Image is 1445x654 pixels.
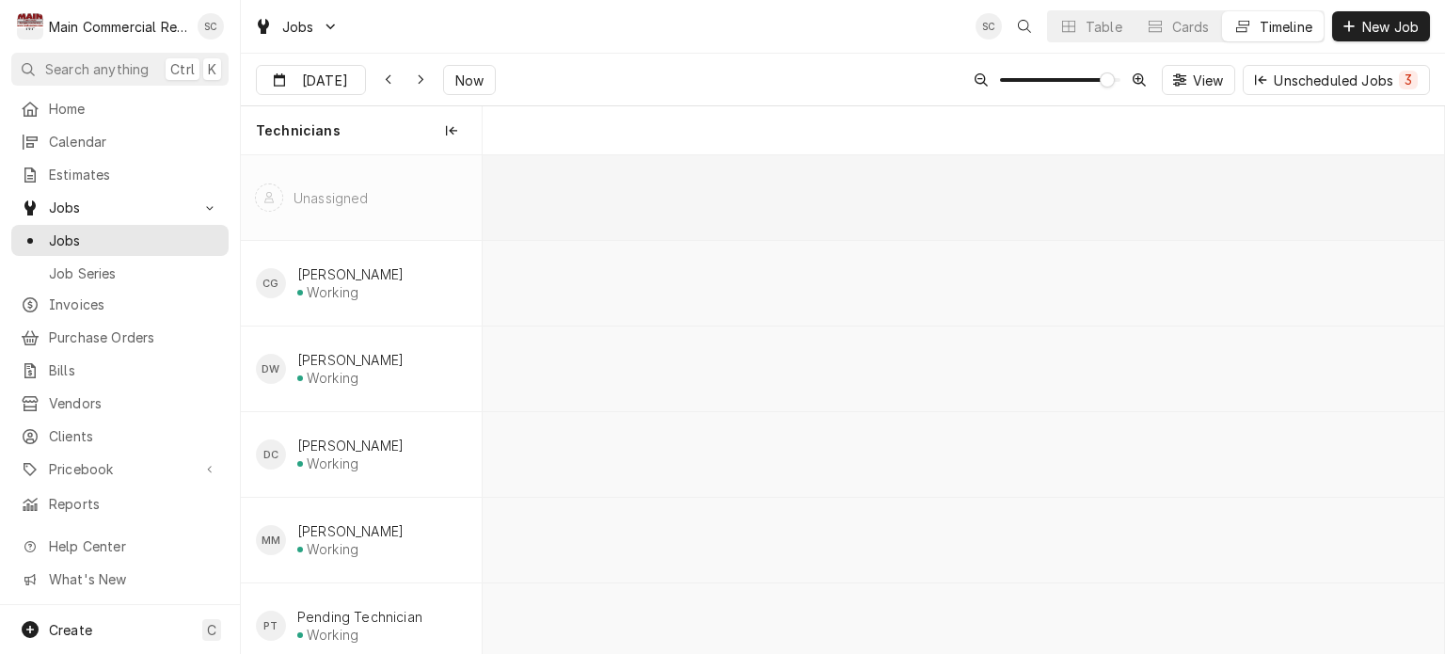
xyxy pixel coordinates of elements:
div: Working [307,627,358,643]
span: Estimates [49,165,219,184]
div: Unassigned [294,190,369,206]
a: Purchase Orders [11,322,229,353]
div: [PERSON_NAME] [297,266,404,282]
button: Search anythingCtrlK [11,53,229,86]
a: Go to Jobs [246,11,346,42]
a: Jobs [11,225,229,256]
span: Home [49,99,219,119]
a: Go to What's New [11,564,229,595]
div: Main Commercial Refrigeration Service [49,17,187,37]
a: Estimates [11,159,229,190]
div: Unscheduled Jobs [1274,71,1418,90]
div: Working [307,370,358,386]
button: Unscheduled Jobs3 [1243,65,1430,95]
div: [PERSON_NAME] [297,523,404,539]
span: Create [49,622,92,638]
div: SC [976,13,1002,40]
div: Working [307,284,358,300]
a: Calendar [11,126,229,157]
div: Cards [1172,17,1210,37]
div: Table [1086,17,1122,37]
span: Search anything [45,59,149,79]
span: C [207,620,216,640]
div: Sharon Campbell's Avatar [976,13,1002,40]
div: DW [256,354,286,384]
div: Dorian Wertz's Avatar [256,354,286,384]
a: Invoices [11,289,229,320]
button: New Job [1332,11,1430,41]
div: Working [307,455,358,471]
div: Dylan Crawford's Avatar [256,439,286,470]
div: DC [256,439,286,470]
span: Technicians [256,121,341,140]
a: Home [11,93,229,124]
span: Jobs [49,198,191,217]
span: View [1189,71,1228,90]
div: Working [307,541,358,557]
span: New Job [1358,17,1422,37]
div: 3 [1403,70,1414,89]
span: Job Series [49,263,219,283]
div: [PERSON_NAME] [297,352,404,368]
a: Go to Jobs [11,192,229,223]
span: Jobs [282,17,314,37]
span: Clients [49,426,219,446]
span: Ctrl [170,59,195,79]
span: Help Center [49,536,217,556]
button: [DATE] [256,65,366,95]
div: M [17,13,43,40]
div: [PERSON_NAME] [297,438,404,454]
div: PT [256,611,286,641]
span: Calendar [49,132,219,152]
span: Invoices [49,295,219,314]
span: Jobs [49,231,219,250]
div: Timeline [1260,17,1312,37]
span: Bills [49,360,219,380]
button: Open search [1009,11,1040,41]
div: Pending Technician's Avatar [256,611,286,641]
div: Pending Technician [297,609,422,625]
span: Reports [49,494,219,514]
div: CG [256,268,286,298]
div: SC [198,13,224,40]
a: Reports [11,488,229,519]
a: Job Series [11,258,229,289]
div: Technicians column. SPACE for context menu [241,106,482,155]
div: Main Commercial Refrigeration Service's Avatar [17,13,43,40]
a: Vendors [11,388,229,419]
a: Go to Pricebook [11,454,229,485]
div: Sharon Campbell's Avatar [198,13,224,40]
button: View [1162,65,1236,95]
span: Pricebook [49,459,191,479]
div: MM [256,525,286,555]
div: Caleb Gorton's Avatar [256,268,286,298]
a: Go to Help Center [11,531,229,562]
a: Bills [11,355,229,386]
button: Now [443,65,496,95]
div: Mike Marchese's Avatar [256,525,286,555]
a: Clients [11,421,229,452]
span: K [208,59,216,79]
span: Purchase Orders [49,327,219,347]
span: Now [452,71,487,90]
span: Vendors [49,393,219,413]
span: What's New [49,569,217,589]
